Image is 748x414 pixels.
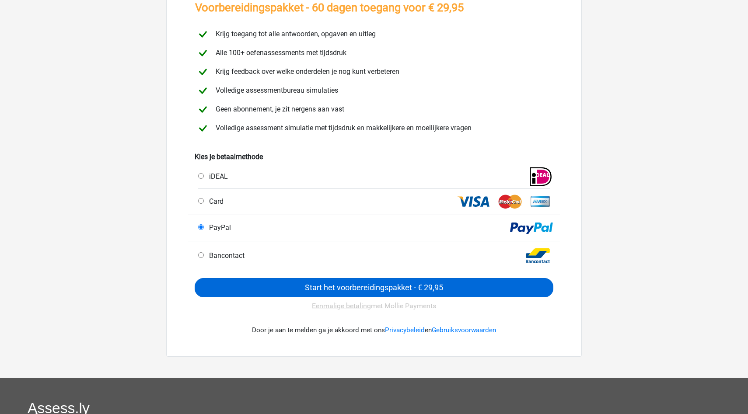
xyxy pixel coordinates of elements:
img: checkmark [195,121,210,136]
div: Door je aan te melden ga je akkoord met ons en [195,315,553,346]
a: Gebruiksvoorwaarden [432,326,496,334]
span: iDEAL [206,172,228,181]
div: met Mollie Payments [195,297,553,315]
img: checkmark [195,83,210,98]
span: Volledige assessment simulatie met tijdsdruk en makkelijkere en moeilijkere vragen [212,124,472,132]
span: PayPal [206,223,231,232]
span: Volledige assessmentbureau simulaties [212,86,338,94]
img: checkmark [195,64,210,80]
u: Eenmalige betaling [312,302,371,310]
b: Kies je betaalmethode [195,153,263,161]
a: Privacybeleid [385,326,425,334]
span: Bancontact [206,251,245,260]
span: Geen abonnement, je zit nergens aan vast [212,105,344,113]
img: checkmark [195,102,210,117]
img: checkmark [195,45,210,61]
span: Krijg feedback over welke onderdelen je nog kunt verbeteren [212,67,399,76]
span: Card [206,197,224,205]
img: checkmark [195,27,210,42]
h3: Voorbereidingspakket - 60 dagen toegang voor € 29,95 [195,1,464,14]
span: Krijg toegang tot alle antwoorden, opgaven en uitleg [212,30,376,38]
span: Alle 100+ oefenassessments met tijdsdruk [212,49,346,57]
input: Start het voorbereidingspakket - € 29,95 [195,278,553,297]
